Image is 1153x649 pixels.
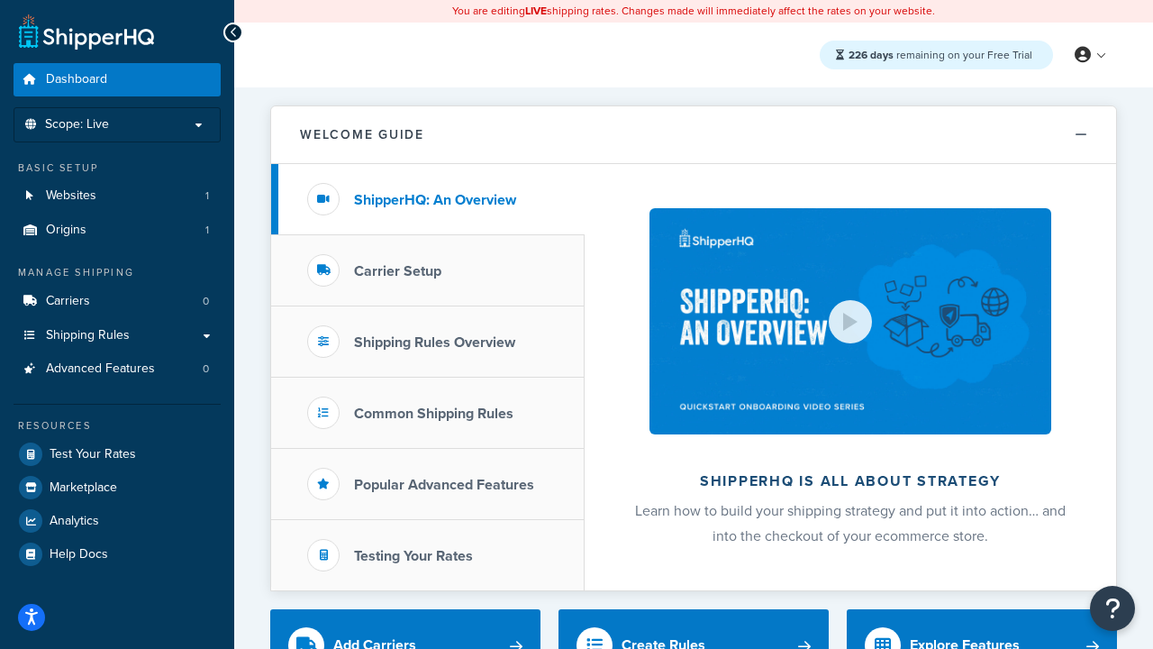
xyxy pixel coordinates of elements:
[46,72,107,87] span: Dashboard
[354,192,516,208] h3: ShipperHQ: An Overview
[14,352,221,386] a: Advanced Features0
[46,294,90,309] span: Carriers
[14,214,221,247] li: Origins
[354,477,534,493] h3: Popular Advanced Features
[354,334,515,351] h3: Shipping Rules Overview
[300,128,424,142] h2: Welcome Guide
[14,265,221,280] div: Manage Shipping
[649,208,1051,434] img: ShipperHQ is all about strategy
[50,547,108,562] span: Help Docs
[849,47,1032,63] span: remaining on your Free Trial
[14,352,221,386] li: Advanced Features
[271,106,1116,164] button: Welcome Guide
[14,160,221,176] div: Basic Setup
[46,361,155,377] span: Advanced Features
[849,47,894,63] strong: 226 days
[635,500,1066,546] span: Learn how to build your shipping strategy and put it into action… and into the checkout of your e...
[203,361,209,377] span: 0
[50,514,99,529] span: Analytics
[14,285,221,318] a: Carriers0
[14,179,221,213] li: Websites
[14,505,221,537] a: Analytics
[14,538,221,571] a: Help Docs
[632,473,1068,489] h2: ShipperHQ is all about strategy
[45,117,109,133] span: Scope: Live
[14,179,221,213] a: Websites1
[14,418,221,434] div: Resources
[354,548,473,564] h3: Testing Your Rates
[205,188,209,204] span: 1
[46,188,96,204] span: Websites
[46,223,86,238] span: Origins
[14,438,221,471] a: Test Your Rates
[203,294,209,309] span: 0
[50,480,117,496] span: Marketplace
[14,285,221,318] li: Carriers
[14,319,221,352] a: Shipping Rules
[14,214,221,247] a: Origins1
[354,263,441,279] h3: Carrier Setup
[1090,586,1135,631] button: Open Resource Center
[205,223,209,238] span: 1
[14,63,221,96] a: Dashboard
[354,406,513,422] h3: Common Shipping Rules
[525,3,547,19] b: LIVE
[46,328,130,343] span: Shipping Rules
[50,447,136,462] span: Test Your Rates
[14,471,221,504] a: Marketplace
